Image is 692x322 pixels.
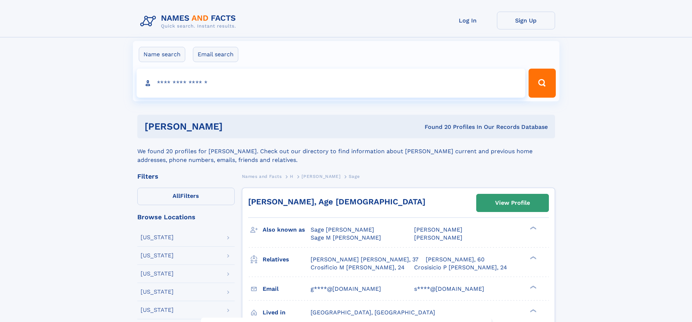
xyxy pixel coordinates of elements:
div: ❯ [528,226,537,231]
span: All [173,192,180,199]
div: [US_STATE] [141,271,174,277]
div: Filters [137,173,235,180]
h1: [PERSON_NAME] [145,122,324,131]
div: [US_STATE] [141,307,174,313]
span: [PERSON_NAME] [302,174,340,179]
div: [US_STATE] [141,253,174,258]
div: ❯ [528,285,537,289]
label: Filters [137,188,235,205]
h3: Email [263,283,311,295]
div: Found 20 Profiles In Our Records Database [324,123,548,131]
a: Sign Up [497,12,555,29]
img: Logo Names and Facts [137,12,242,31]
div: View Profile [495,195,530,211]
div: ❯ [528,255,537,260]
span: Sage [349,174,360,179]
a: [PERSON_NAME] [302,172,340,181]
a: [PERSON_NAME], Age [DEMOGRAPHIC_DATA] [248,197,425,206]
a: H [290,172,294,181]
a: Crosisicio P [PERSON_NAME], 24 [414,264,507,272]
h3: Lived in [263,306,311,319]
a: View Profile [477,194,549,212]
span: Sage [PERSON_NAME] [311,226,374,233]
span: [PERSON_NAME] [414,234,462,241]
a: [PERSON_NAME] [PERSON_NAME], 37 [311,256,418,264]
span: Sage M [PERSON_NAME] [311,234,381,241]
div: [US_STATE] [141,289,174,295]
h3: Relatives [263,253,311,266]
div: ❯ [528,308,537,313]
div: Browse Locations [137,214,235,220]
button: Search Button [529,69,555,98]
span: [GEOGRAPHIC_DATA], [GEOGRAPHIC_DATA] [311,309,435,316]
label: Email search [193,47,238,62]
h3: Also known as [263,224,311,236]
div: We found 20 profiles for [PERSON_NAME]. Check out our directory to find information about [PERSON... [137,138,555,164]
a: Crosificio M [PERSON_NAME], 24 [311,264,405,272]
span: H [290,174,294,179]
a: Log In [439,12,497,29]
div: [US_STATE] [141,235,174,240]
a: [PERSON_NAME], 60 [426,256,485,264]
label: Name search [139,47,185,62]
a: Names and Facts [242,172,282,181]
input: search input [137,69,526,98]
span: [PERSON_NAME] [414,226,462,233]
